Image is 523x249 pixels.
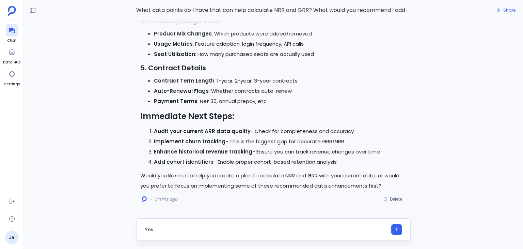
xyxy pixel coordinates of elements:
[4,68,20,87] a: Settings
[6,38,18,43] span: Chat
[154,39,407,49] li: : Feature adoption, login frequency, API calls
[140,171,407,191] p: Would you like me to help you create a plan to calculate NRR and GRR with your current data, or w...
[154,50,195,58] strong: Seat Utilization
[145,226,387,233] textarea: Yes
[154,87,209,94] strong: Auto-Renewal Flags
[154,86,407,96] li: : Whether contracts auto-renew
[390,196,402,202] span: Delete
[154,96,407,106] li: : Net 30, annual prepay, etc.
[379,194,407,204] button: Delete
[503,8,516,13] span: Share
[140,63,206,73] strong: 5. Contract Details
[136,6,411,15] span: What data points do I have that can help calculate NRR and GRR? What would you recommend I add fr...
[5,231,19,244] a: JR
[154,49,407,59] li: : How many purchased seats are actually used
[4,82,20,87] span: Settings
[492,5,520,15] button: Share
[3,46,20,65] a: Data Hub
[154,157,407,167] li: - Enable proper cohort-based retention analysis
[3,60,20,65] span: Data Hub
[154,76,407,86] li: : 1-year, 2-year, 3-year contracts
[154,77,215,84] strong: Contract Term Length
[6,24,18,43] a: Chat
[154,138,225,145] strong: Implement churn tracking
[154,40,193,47] strong: Usage Metrics
[154,148,252,155] strong: Enhance historical revenue tracking
[154,158,213,165] strong: Add cohort identifiers
[155,196,177,202] span: 3 mins ago
[154,147,407,157] li: - Ensure you can track revenue changes over time
[154,126,407,136] li: - Check for completeness and accuracy
[142,196,147,203] img: logo
[154,98,197,105] strong: Payment Terms
[154,136,407,147] li: - This is the biggest gap for accurate GRR/NRR
[154,128,251,135] strong: Audit your current ARR data quality
[140,111,234,122] strong: Immediate Next Steps:
[8,6,16,16] img: petavue logo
